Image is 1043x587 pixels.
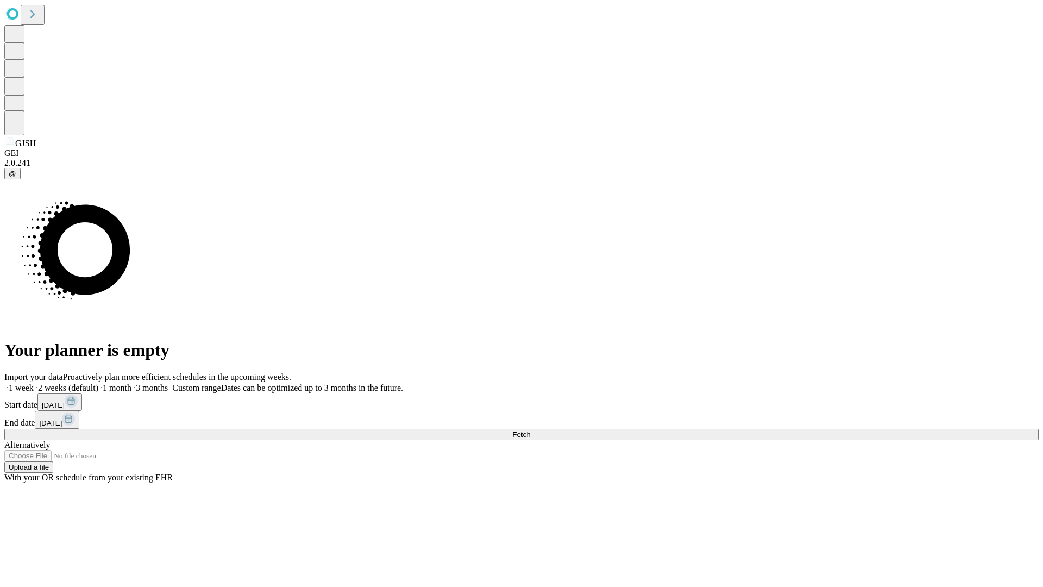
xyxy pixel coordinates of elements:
span: With your OR schedule from your existing EHR [4,473,173,482]
span: @ [9,170,16,178]
button: Fetch [4,429,1039,440]
span: 3 months [136,383,168,392]
span: 1 month [103,383,131,392]
h1: Your planner is empty [4,340,1039,360]
div: 2.0.241 [4,158,1039,168]
button: Upload a file [4,461,53,473]
span: Alternatively [4,440,50,449]
div: GEI [4,148,1039,158]
button: [DATE] [35,411,79,429]
button: @ [4,168,21,179]
span: Import your data [4,372,63,382]
button: [DATE] [37,393,82,411]
span: 2 weeks (default) [38,383,98,392]
span: Dates can be optimized up to 3 months in the future. [221,383,403,392]
div: Start date [4,393,1039,411]
span: Proactively plan more efficient schedules in the upcoming weeks. [63,372,291,382]
span: [DATE] [39,419,62,427]
span: Custom range [172,383,221,392]
span: GJSH [15,139,36,148]
span: Fetch [512,430,530,439]
span: 1 week [9,383,34,392]
div: End date [4,411,1039,429]
span: [DATE] [42,401,65,409]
